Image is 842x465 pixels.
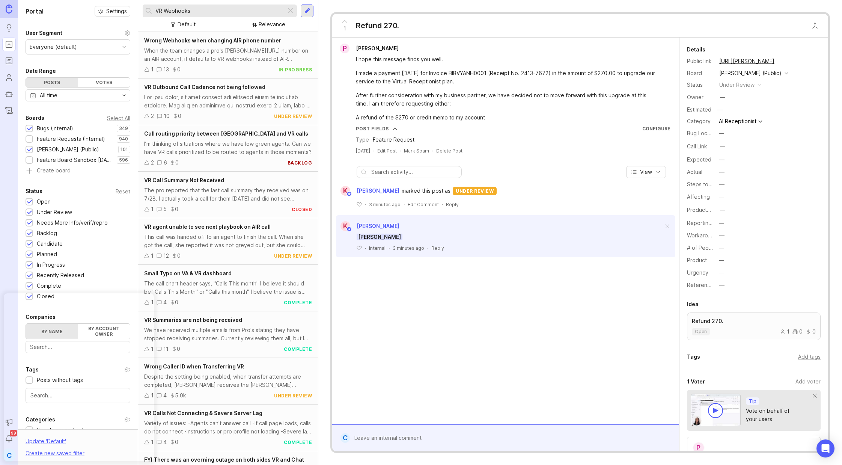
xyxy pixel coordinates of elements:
[138,79,318,125] a: VR Outbound Call Cadence not being followedLor ipsu dolor, sit amet consect adi elitsedd eiusm te...
[144,37,281,44] span: Wrong Webhooks when changing AIR phone number
[279,66,312,73] div: in progress
[719,244,724,252] div: —
[691,394,741,426] img: video-thumbnail-vote-d41b83416815613422e2ca741bf692cc.jpg
[144,373,312,389] div: Despite the setting being enabled, when transfer attempts are completed, [PERSON_NAME] receives t...
[144,177,224,183] span: VR Call Summary Not Received
[626,166,666,178] button: View
[389,245,390,251] div: ·
[719,231,725,240] div: —
[687,117,713,125] div: Category
[37,250,57,258] div: Planned
[719,281,725,289] div: —
[144,84,265,90] span: VR Outbound Call Cadence not being followed
[163,65,169,74] div: 13
[687,81,713,89] div: Status
[151,65,154,74] div: 1
[340,186,350,196] div: K
[687,69,713,77] div: Board
[119,136,128,142] p: 940
[2,448,16,462] button: C
[792,329,803,334] div: 0
[687,207,727,213] label: ProductboardID
[346,226,352,232] img: member badge
[40,91,57,100] div: All time
[687,282,720,288] label: Reference(s)
[719,180,725,189] div: —
[687,245,740,251] label: # of People Affected
[798,353,821,361] div: Add tags
[718,205,728,215] button: ProductboardID
[37,240,63,248] div: Candidate
[144,279,312,296] div: The call chart header says, "Calls This month" I believe it should be "Calls This Month" or "Call...
[692,317,816,325] p: Refund 270.
[118,92,130,98] svg: toggle icon
[37,261,65,269] div: In Progress
[119,125,128,131] p: 349
[400,148,401,154] div: ·
[78,78,130,87] div: Votes
[274,393,312,399] div: under review
[357,234,402,240] span: [PERSON_NAME]
[346,191,352,197] img: member badge
[719,129,724,137] div: —
[26,113,44,122] div: Boards
[175,159,179,167] div: 0
[720,93,725,101] div: —
[357,187,399,195] span: [PERSON_NAME]
[356,45,399,51] span: [PERSON_NAME]
[453,187,497,195] div: under review
[151,159,154,167] div: 2
[177,252,181,260] div: 0
[26,29,62,38] div: User Segment
[284,299,312,306] div: complete
[274,113,312,119] div: under review
[138,172,318,218] a: VR Call Summary Not ReceivedThe pro reported that the last call summary they received was on 7/28...
[37,292,54,300] div: Closed
[2,87,16,101] a: Autopilot
[163,252,169,260] div: 12
[2,38,16,51] a: Portal
[687,107,711,112] div: Estimated
[356,148,370,154] a: [DATE]
[26,7,44,16] h1: Portal
[37,198,51,206] div: Open
[687,352,700,361] div: Tags
[175,391,186,400] div: 5.0k
[26,187,42,196] div: Status
[37,229,57,237] div: Backlog
[365,201,366,208] div: ·
[138,358,318,405] a: Wrong Caller ID when Transferring VRDespite the setting being enabled, when transfer attempts are...
[446,201,459,208] div: Reply
[356,20,399,31] div: Refund 270.
[717,180,727,189] button: Steps to Reproduce
[369,201,401,208] span: 3 minutes ago
[335,44,405,53] a: P[PERSON_NAME]
[687,169,702,175] label: Actual
[175,298,178,306] div: 0
[144,47,312,63] div: When the team changes a pro's [PERSON_NAME][URL] number on an AIR account, it defaults to VR webh...
[749,398,756,404] p: Tip
[163,438,167,446] div: 4
[356,136,369,144] div: Type
[719,69,782,77] div: [PERSON_NAME] (Public)
[6,5,12,13] img: Canny Home
[95,6,130,17] a: Settings
[356,113,656,122] div: A refund of the $270 or credit memo to my account
[121,146,128,152] p: 101
[408,201,439,208] div: Edit Comment
[163,298,167,306] div: 4
[340,221,350,231] div: K
[119,157,128,163] p: 596
[144,130,308,137] span: Call routing priority between [GEOGRAPHIC_DATA] and VR calls
[393,245,424,251] span: 3 minutes ago
[687,220,727,226] label: Reporting Team
[719,193,724,201] div: —
[177,65,181,74] div: 0
[719,168,725,176] div: —
[151,112,154,120] div: 2
[807,18,822,33] button: Close button
[151,205,154,213] div: 1
[687,45,705,54] div: Details
[642,126,670,131] a: Configure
